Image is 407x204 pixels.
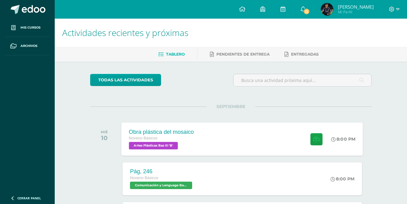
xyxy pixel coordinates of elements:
[101,134,108,142] div: 10
[129,142,178,149] span: Artes Plásticas Bas III 'B'
[90,74,161,86] a: todas las Actividades
[331,176,354,182] div: 8:00 PM
[284,49,319,59] a: Entregadas
[338,9,374,15] span: Mi Perfil
[158,49,185,59] a: Tablero
[62,27,188,39] span: Actividades recientes y próximas
[129,129,194,135] div: Obra plástica del mosaico
[5,37,50,55] a: Archivos
[129,136,158,140] span: Noveno Básicos
[17,196,41,200] span: Cerrar panel
[101,130,108,134] div: MIÉ
[210,49,270,59] a: Pendientes de entrega
[291,52,319,57] span: Entregadas
[21,25,40,30] span: Mis cursos
[321,3,333,16] img: a65422c92628302c9dd10201bcb39319.png
[130,182,192,189] span: Comunicación y Lenguage Bas III 'B'
[206,104,255,109] span: SEPTIEMBRE
[216,52,270,57] span: Pendientes de entrega
[130,168,194,175] div: Pág, 246
[21,43,37,48] span: Archivos
[166,52,185,57] span: Tablero
[338,4,374,10] span: [PERSON_NAME]
[130,176,158,180] span: Noveno Básicos
[234,74,371,86] input: Busca una actividad próxima aquí...
[331,136,356,142] div: 8:00 PM
[303,8,310,15] span: 12
[5,19,50,37] a: Mis cursos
